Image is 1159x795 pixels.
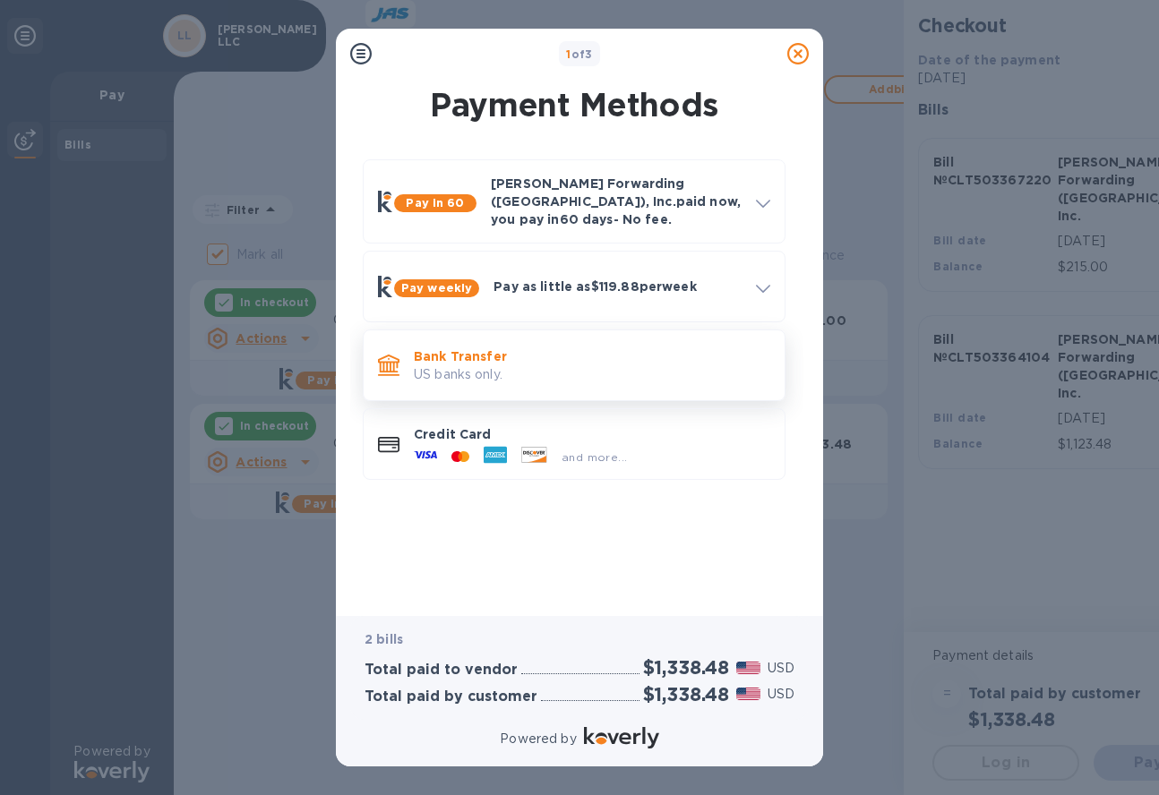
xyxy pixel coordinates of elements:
p: Powered by [500,730,576,748]
img: USD [736,662,760,674]
h3: Total paid to vendor [365,662,518,679]
h3: Total paid by customer [365,688,537,705]
span: and more... [562,450,627,464]
h2: $1,338.48 [643,683,729,705]
p: US banks only. [414,365,770,384]
img: Logo [584,727,659,748]
p: Pay as little as $119.88 per week [494,278,742,295]
span: 1 [566,47,571,61]
b: of 3 [566,47,593,61]
p: Credit Card [414,425,770,443]
img: USD [736,688,760,700]
b: Pay weekly [401,281,472,295]
p: USD [768,659,794,678]
p: USD [768,685,794,704]
p: [PERSON_NAME] Forwarding ([GEOGRAPHIC_DATA]), Inc. paid now, you pay in 60 days - No fee. [491,175,742,228]
h1: Payment Methods [359,86,789,124]
p: Bank Transfer [414,347,770,365]
b: 2 bills [365,632,403,646]
b: Pay in 60 [406,196,464,209]
h2: $1,338.48 [643,656,729,679]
